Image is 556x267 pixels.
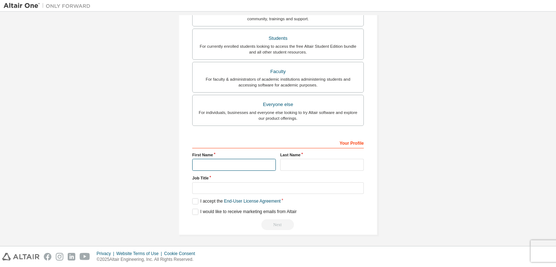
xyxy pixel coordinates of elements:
div: Privacy [97,251,116,257]
label: Job Title [192,175,364,181]
img: youtube.svg [80,253,90,260]
p: © 2025 Altair Engineering, Inc. All Rights Reserved. [97,257,199,263]
div: Everyone else [197,99,359,110]
div: For currently enrolled students looking to access the free Altair Student Edition bundle and all ... [197,43,359,55]
div: Cookie Consent [164,251,199,257]
div: For individuals, businesses and everyone else looking to try Altair software and explore our prod... [197,110,359,121]
label: I would like to receive marketing emails from Altair [192,209,296,215]
img: Altair One [4,2,94,9]
img: linkedin.svg [68,253,75,260]
label: First Name [192,152,276,158]
label: I accept the [192,198,281,204]
label: Last Name [280,152,364,158]
div: For faculty & administrators of academic institutions administering students and accessing softwa... [197,76,359,88]
div: For existing customers looking to access software downloads, HPC resources, community, trainings ... [197,10,359,22]
img: altair_logo.svg [2,253,39,260]
div: Website Terms of Use [116,251,164,257]
a: End-User License Agreement [224,199,281,204]
div: Students [197,33,359,43]
div: Read and acccept EULA to continue [192,219,364,230]
img: instagram.svg [56,253,63,260]
img: facebook.svg [44,253,51,260]
div: Faculty [197,67,359,77]
div: Your Profile [192,137,364,148]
